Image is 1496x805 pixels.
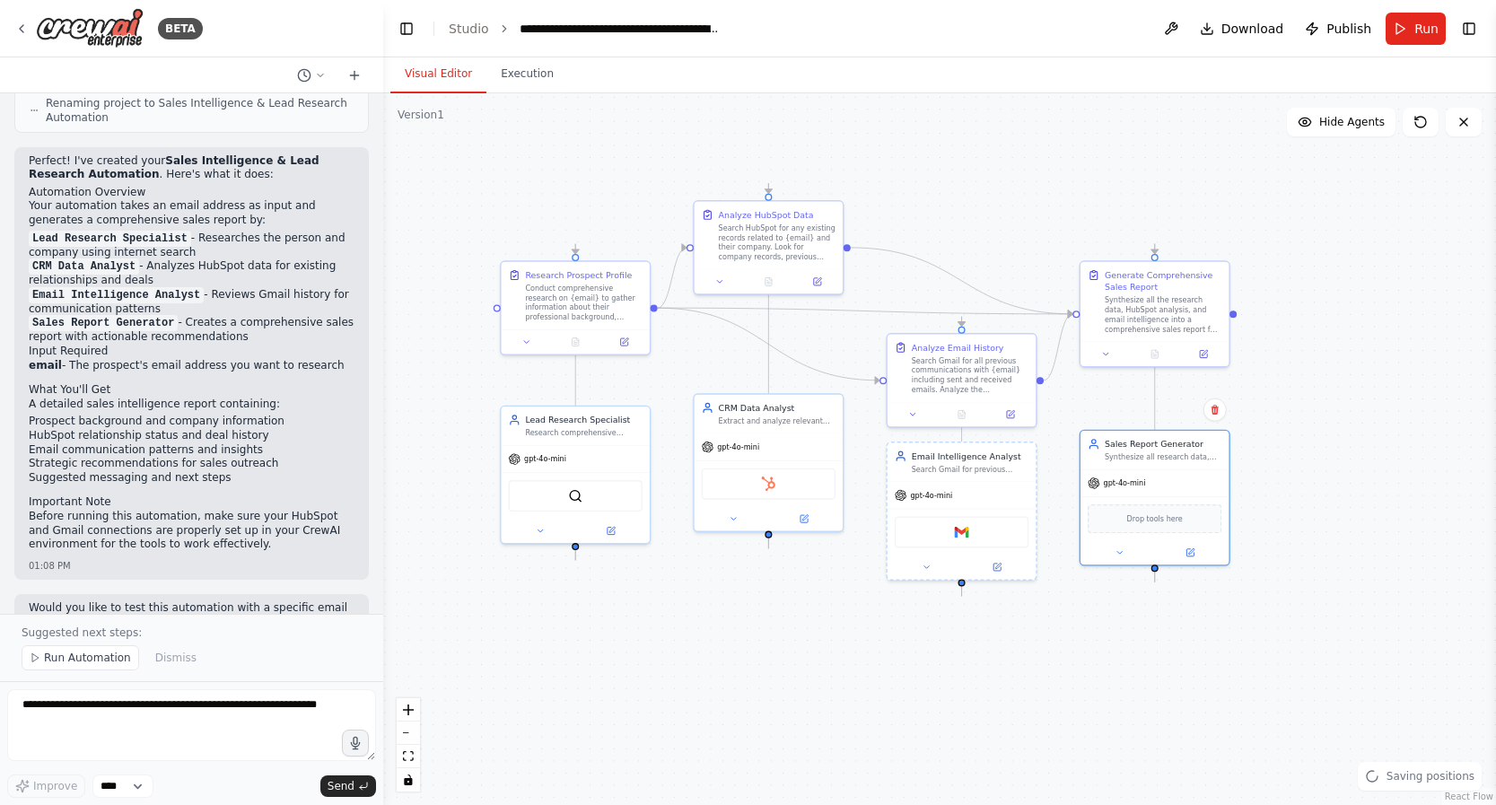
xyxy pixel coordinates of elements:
p: Before running this automation, make sure your HubSpot and Gmail connections are properly set up ... [29,510,354,552]
button: Switch to previous chat [290,65,333,86]
li: Strategic recommendations for sales outreach [29,457,354,471]
div: Lead Research Specialist [525,414,642,425]
h2: Automation Overview [29,186,354,200]
div: Synthesize all the research data, HubSpot analysis, and email intelligence into a comprehensive s... [1105,295,1221,334]
div: Search Gmail for all previous communications with {email} including sent and received emails. Ana... [912,356,1028,395]
div: Search HubSpot for any existing records related to {email} and their company. Look for company re... [719,223,835,262]
button: Start a new chat [340,65,369,86]
div: Version 1 [398,108,444,122]
button: fit view [397,745,420,768]
button: No output available [936,407,987,422]
li: - Analyzes HubSpot data for existing relationships and deals [29,259,354,288]
h2: Input Required [29,345,354,359]
g: Edge from 0a75424d-7210-4fb1-ad13-0c05cc63b224 to b183eb8f-3a27-4f47-aae4-890b19fdadf9 [1149,242,1160,584]
g: Edge from b7b3db49-5b9e-45f1-a541-415b5641f63d to edf8c568-76f5-4bb0-906d-16a0eab4032c [956,314,967,599]
button: No output available [550,335,601,349]
button: Hide left sidebar [394,16,419,41]
code: Email Intelligence Analyst [29,287,204,303]
a: Studio [449,22,489,36]
div: Email Intelligence AnalystSearch Gmail for previous communications with {email} and analyze inter... [886,442,1037,581]
div: Search Gmail for previous communications with {email} and analyze interaction patterns, conversat... [912,465,1028,475]
div: Research Prospect Profile [525,269,632,281]
button: zoom in [397,698,420,722]
button: Visual Editor [390,56,486,93]
a: React Flow attribution [1445,792,1493,801]
button: Delete node [1203,398,1227,422]
div: 01:08 PM [29,559,354,573]
button: zoom out [397,722,420,745]
img: Logo [36,8,144,48]
div: CRM Data AnalystExtract and analyze relevant data from HubSpot for {email} and their company, inc... [693,393,844,532]
button: Show right sidebar [1457,16,1482,41]
p: Your automation takes an email address as input and generates a comprehensive sales report by: [29,199,354,227]
img: HubSpot [761,477,775,491]
code: CRM Data Analyst [29,258,139,275]
span: Renaming project to Sales Intelligence & Lead Research Automation [46,96,354,125]
div: Generate Comprehensive Sales ReportSynthesize all the research data, HubSpot analysis, and email ... [1080,260,1230,367]
div: Analyze Email History [912,341,1004,353]
button: Publish [1298,13,1378,45]
button: Hide Agents [1287,108,1395,136]
strong: Sales Intelligence & Lead Research Automation [29,154,319,181]
g: Edge from 14269016-d963-456e-8ddd-5462305413c2 to b183eb8f-3a27-4f47-aae4-890b19fdadf9 [851,241,1072,319]
span: Send [328,779,354,793]
button: Open in side panel [577,524,645,538]
div: Synthesize all research data, CRM information, and email intelligence into a comprehensive sales ... [1105,452,1221,462]
span: gpt-4o-mini [1104,478,1146,488]
button: Download [1193,13,1291,45]
button: Send [320,775,376,797]
div: Research Prospect ProfileConduct comprehensive research on {email} to gather information about th... [500,260,651,355]
div: Generate Comprehensive Sales Report [1105,269,1221,293]
div: Sales Report Generator [1105,438,1221,450]
g: Edge from 23a4c9f0-a1a4-4bc2-8a89-781e264044de to edf8c568-76f5-4bb0-906d-16a0eab4032c [658,302,879,386]
button: Open in side panel [1183,347,1224,362]
div: Conduct comprehensive research on {email} to gather information about their professional backgrou... [525,284,642,322]
li: - Creates a comprehensive sales report with actionable recommendations [29,316,354,345]
span: Drop tools here [1127,512,1183,524]
div: Sales Report GeneratorSynthesize all research data, CRM information, and email intelligence into ... [1080,430,1230,566]
p: A detailed sales intelligence report containing: [29,398,354,412]
button: No output available [743,275,794,289]
div: Analyze Email HistorySearch Gmail for all previous communications with {email} including sent and... [886,333,1037,428]
div: Research comprehensive information about {email} and their company including background, role, co... [525,428,642,438]
code: Sales Report Generator [29,315,178,331]
button: toggle interactivity [397,768,420,792]
code: Lead Research Specialist [29,231,191,247]
span: gpt-4o-mini [717,442,759,452]
img: Gmail [954,525,968,539]
p: Suggested next steps: [22,626,362,640]
li: - Reviews Gmail history for communication patterns [29,288,354,317]
strong: email [29,359,62,372]
h2: What You'll Get [29,383,354,398]
nav: breadcrumb [449,20,722,38]
span: Saving positions [1387,769,1474,783]
g: Edge from edf8c568-76f5-4bb0-906d-16a0eab4032c to b183eb8f-3a27-4f47-aae4-890b19fdadf9 [1044,308,1072,386]
button: Open in side panel [1156,546,1224,560]
button: Open in side panel [603,335,644,349]
div: Lead Research SpecialistResearch comprehensive information about {email} and their company includ... [500,406,651,545]
span: Run [1414,20,1439,38]
g: Edge from 51c7f7f0-32c7-42e3-b780-403bc374d732 to 14269016-d963-456e-8ddd-5462305413c2 [763,181,774,550]
div: Extract and analyze relevant data from HubSpot for {email} and their company, including existing ... [719,416,835,426]
span: Run Automation [44,651,131,665]
li: HubSpot relationship status and deal history [29,429,354,443]
div: BETA [158,18,203,39]
li: Email communication patterns and insights [29,443,354,458]
span: Improve [33,779,77,793]
button: Execution [486,56,568,93]
button: Run Automation [22,645,139,670]
button: Improve [7,774,85,798]
li: - Researches the person and company using internet search [29,232,354,260]
button: Click to speak your automation idea [342,730,369,757]
div: Analyze HubSpot Data [719,209,814,221]
button: Open in side panel [963,560,1031,574]
g: Edge from e7b894a2-ebd8-4966-bfef-93d30e6b8550 to 23a4c9f0-a1a4-4bc2-8a89-781e264044de [569,242,581,563]
li: - The prospect's email address you want to research [29,359,354,373]
g: Edge from 23a4c9f0-a1a4-4bc2-8a89-781e264044de to 14269016-d963-456e-8ddd-5462305413c2 [658,241,687,314]
button: Open in side panel [797,275,838,289]
span: Publish [1326,20,1371,38]
button: Run [1386,13,1446,45]
span: gpt-4o-mini [910,491,952,501]
span: Download [1221,20,1284,38]
h2: Important Note [29,495,354,510]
